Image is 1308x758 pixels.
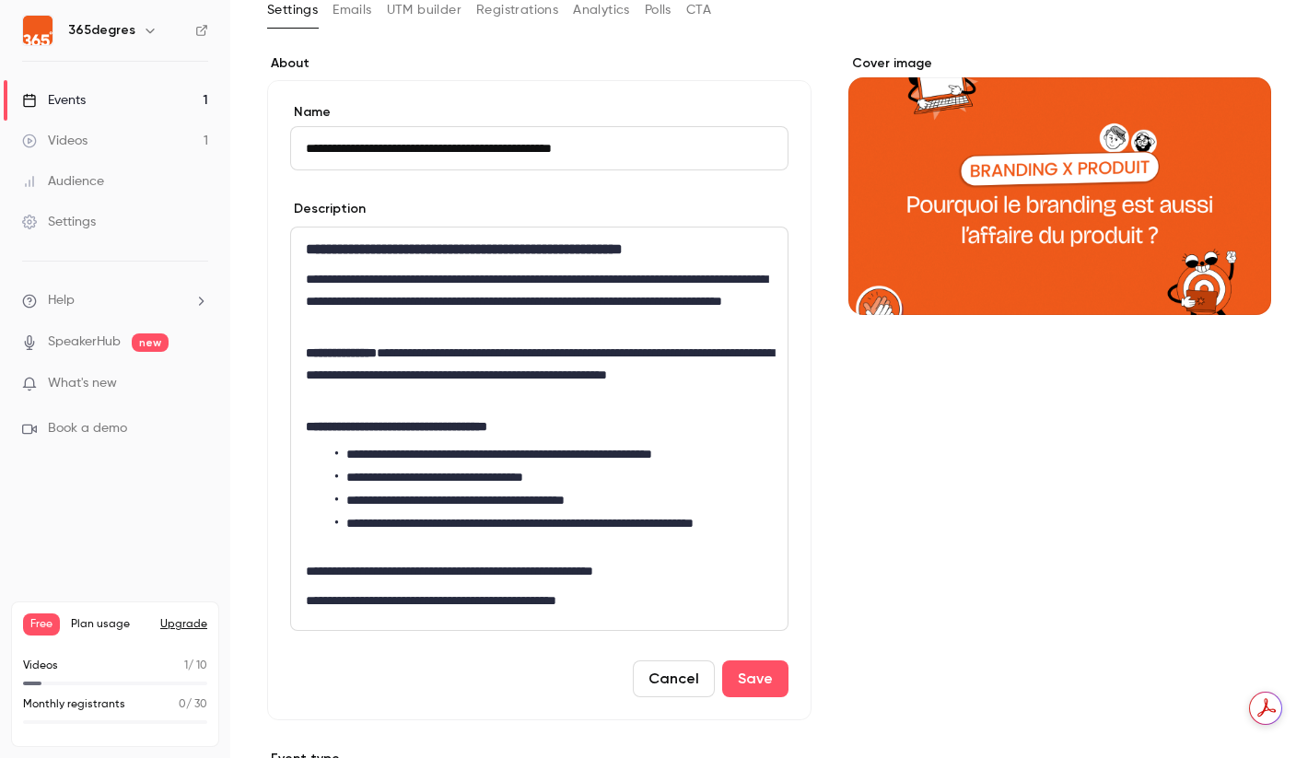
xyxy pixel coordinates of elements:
span: new [132,333,169,352]
div: Events [22,91,86,110]
p: / 10 [184,658,207,674]
span: Free [23,613,60,636]
div: Audience [22,172,104,191]
label: About [267,54,812,73]
label: Description [290,200,366,218]
button: Upgrade [160,617,207,632]
span: 1 [184,660,188,671]
span: Book a demo [48,419,127,438]
img: 365degres [23,16,53,45]
a: SpeakerHub [48,332,121,352]
p: Videos [23,658,58,674]
p: Monthly registrants [23,696,125,713]
span: 0 [179,699,186,710]
label: Name [290,103,788,122]
section: Cover image [848,54,1271,315]
button: Save [722,660,788,697]
div: Settings [22,213,96,231]
li: help-dropdown-opener [22,291,208,310]
p: / 30 [179,696,207,713]
h6: 365degres [68,21,135,40]
section: description [290,227,788,631]
div: Videos [22,132,88,150]
label: Cover image [848,54,1271,73]
button: Cancel [633,660,715,697]
span: What's new [48,374,117,393]
div: editor [291,227,788,630]
span: Plan usage [71,617,149,632]
span: Help [48,291,75,310]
